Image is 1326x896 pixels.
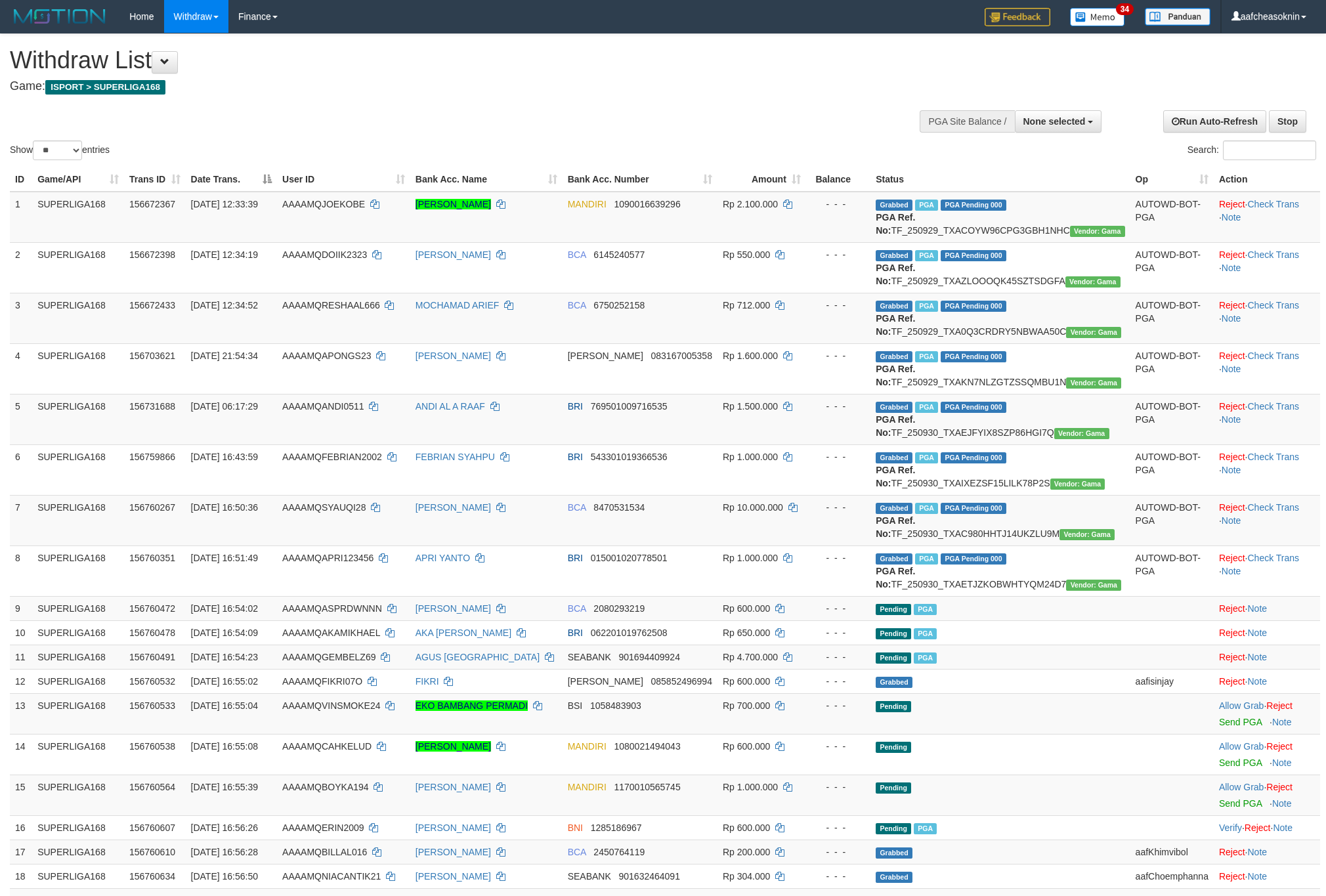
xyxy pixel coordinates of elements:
span: Grabbed [876,301,912,312]
span: BRI [568,553,583,563]
a: Check Trans [1248,553,1300,563]
span: Vendor URL: https://trx31.1velocity.biz [1070,226,1125,237]
span: Rp 2.100.000 [723,199,778,209]
a: Reject [1219,300,1245,310]
a: [PERSON_NAME] [416,603,491,614]
h4: Game: [10,80,871,93]
span: Pending [876,628,911,639]
a: Send PGA [1219,757,1262,768]
a: Note [1222,263,1241,273]
td: · [1214,669,1320,693]
span: BRI [568,452,583,462]
span: AAAAMQANDI0511 [282,401,364,412]
a: MOCHAMAD ARIEF [416,300,500,310]
span: Vendor URL: https://trx31.1velocity.biz [1066,580,1121,591]
span: · [1219,700,1266,711]
th: Amount: activate to sort column ascending [717,167,806,192]
span: Rp 700.000 [723,700,770,711]
td: AUTOWD-BOT-PGA [1130,343,1214,394]
td: aafisinjay [1130,669,1214,693]
span: Copy 769501009716535 to clipboard [591,401,668,412]
span: [DATE] 16:50:36 [191,502,258,513]
td: TF_250929_TXACOYW96CPG3GBH1NHC [870,192,1130,243]
a: Reject [1219,847,1245,857]
td: AUTOWD-BOT-PGA [1130,495,1214,545]
span: Pending [876,701,911,712]
td: SUPERLIGA168 [32,495,124,545]
span: PGA Pending [941,402,1006,413]
a: Allow Grab [1219,741,1264,752]
span: Pending [876,604,911,615]
a: Note [1222,414,1241,425]
a: [PERSON_NAME] [416,502,491,513]
div: - - - [811,651,865,664]
a: [PERSON_NAME] [416,741,491,752]
td: · [1214,693,1320,734]
span: AAAAMQASPRDWNNN [282,603,382,614]
b: PGA Ref. No: [876,465,915,488]
span: Copy 8470531534 to clipboard [593,502,645,513]
th: Op: activate to sort column ascending [1130,167,1214,192]
span: Copy 1058483903 to clipboard [590,700,641,711]
a: Note [1248,652,1268,662]
span: Rp 1.000.000 [723,452,778,462]
span: [PERSON_NAME] [568,676,643,687]
a: Check Trans [1248,351,1300,361]
span: [DATE] 12:34:52 [191,300,258,310]
span: ISPORT > SUPERLIGA168 [45,80,165,95]
th: ID [10,167,32,192]
a: Allow Grab [1219,782,1264,792]
td: · · [1214,545,1320,596]
span: Rp 1.000.000 [723,553,778,563]
td: 14 [10,734,32,775]
span: 156760532 [129,676,175,687]
th: Action [1214,167,1320,192]
span: [DATE] 16:54:09 [191,628,258,638]
span: PGA Pending [941,301,1006,312]
span: Rp 600.000 [723,603,770,614]
span: [PERSON_NAME] [568,351,643,361]
span: None selected [1023,116,1086,127]
b: PGA Ref. No: [876,364,915,387]
span: Grabbed [876,351,912,362]
span: PGA Pending [941,200,1006,211]
a: Note [1222,515,1241,526]
a: Reject [1219,401,1245,412]
a: FIKRI [416,676,439,687]
span: PGA Pending [941,351,1006,362]
a: Note [1222,465,1241,475]
a: Stop [1269,110,1306,133]
span: AAAAMQFIKRI07O [282,676,362,687]
a: Reject [1245,822,1271,833]
span: Marked by aafsoycanthlai [915,301,938,312]
a: Reject [1219,628,1245,638]
span: [DATE] 16:54:02 [191,603,258,614]
span: Copy 085852496994 to clipboard [651,676,712,687]
td: TF_250929_TXAKN7NLZGTZSSQMBU1N [870,343,1130,394]
span: [DATE] 21:54:34 [191,351,258,361]
td: 10 [10,620,32,645]
div: - - - [811,450,865,463]
td: SUPERLIGA168 [32,444,124,495]
span: Marked by aafchhiseyha [915,351,938,362]
span: 156760491 [129,652,175,662]
a: Reject [1219,652,1245,662]
span: 156731688 [129,401,175,412]
b: PGA Ref. No: [876,313,915,337]
span: Marked by aafsengchandara [915,200,938,211]
th: Game/API: activate to sort column ascending [32,167,124,192]
td: TF_250930_TXAETJZKOBWHTYQM24D7 [870,545,1130,596]
th: Status [870,167,1130,192]
span: BSI [568,700,583,711]
span: 156760538 [129,741,175,752]
span: AAAAMQAPONGS23 [282,351,371,361]
div: - - - [811,699,865,712]
td: · · [1214,495,1320,545]
span: BCA [568,502,586,513]
span: Marked by aafheankoy [915,553,938,565]
span: 34 [1116,3,1134,15]
td: AUTOWD-BOT-PGA [1130,545,1214,596]
span: Copy 2080293219 to clipboard [593,603,645,614]
td: · · [1214,293,1320,343]
td: 1 [10,192,32,243]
